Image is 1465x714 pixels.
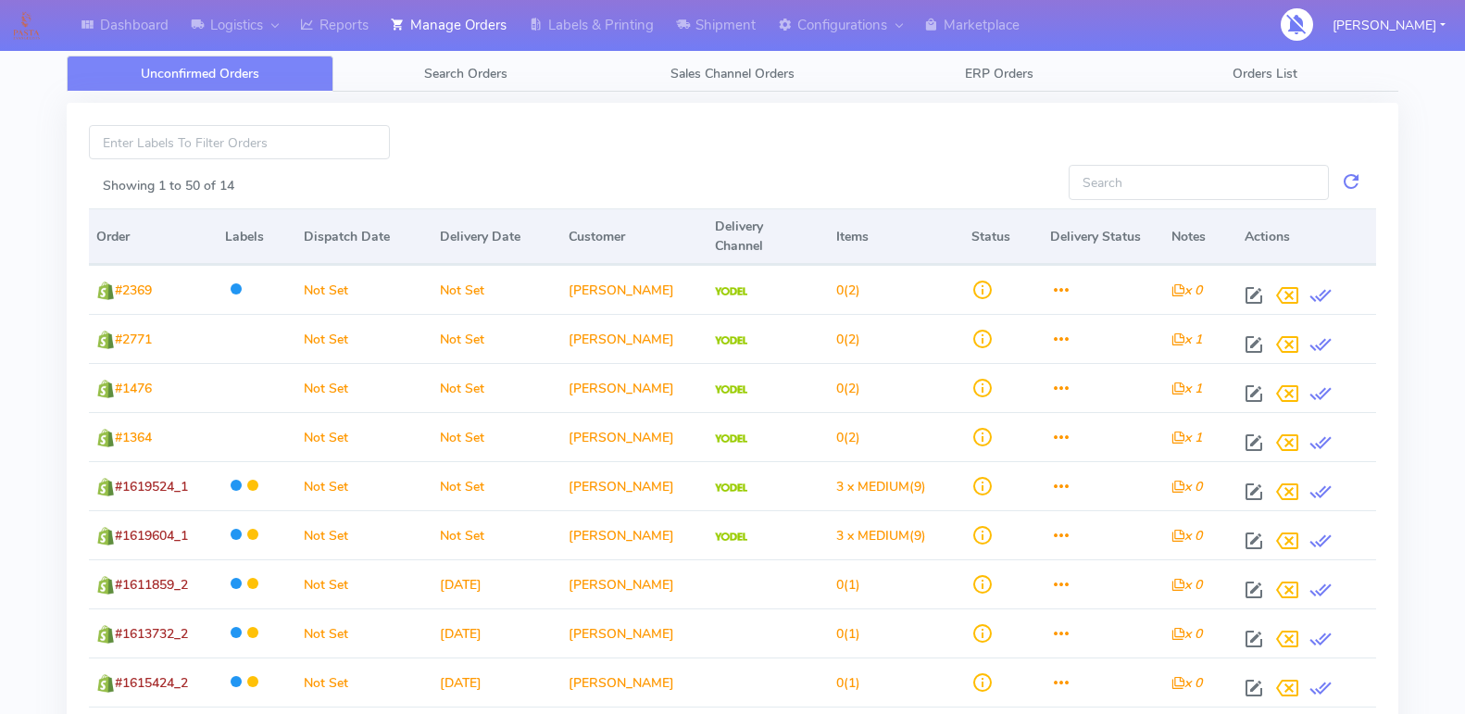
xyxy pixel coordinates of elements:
[115,331,152,348] span: #2771
[296,363,432,412] td: Not Set
[296,208,432,265] th: Dispatch Date
[1171,625,1202,643] i: x 0
[141,65,259,82] span: Unconfirmed Orders
[836,625,860,643] span: (1)
[432,314,561,363] td: Not Set
[432,363,561,412] td: Not Set
[115,527,188,545] span: #1619604_1
[836,282,844,299] span: 0
[296,412,432,461] td: Not Set
[561,461,707,510] td: [PERSON_NAME]
[829,208,965,265] th: Items
[1043,208,1164,265] th: Delivery Status
[89,125,390,159] input: Enter Labels To Filter Orders
[561,314,707,363] td: [PERSON_NAME]
[67,56,1398,92] ul: Tabs
[836,576,860,594] span: (1)
[836,331,860,348] span: (2)
[1069,165,1330,199] input: Search
[561,658,707,707] td: [PERSON_NAME]
[1171,527,1202,545] i: x 0
[965,65,1033,82] span: ERP Orders
[715,434,747,444] img: Yodel
[1171,576,1202,594] i: x 0
[115,380,152,397] span: #1476
[432,559,561,608] td: [DATE]
[715,287,747,296] img: Yodel
[836,674,860,692] span: (1)
[296,608,432,658] td: Not Set
[424,65,507,82] span: Search Orders
[1171,674,1202,692] i: x 0
[89,208,218,265] th: Order
[836,380,860,397] span: (2)
[115,625,188,643] span: #1613732_2
[715,532,747,542] img: Yodel
[218,208,296,265] th: Labels
[432,658,561,707] td: [DATE]
[836,429,860,446] span: (2)
[707,208,829,265] th: Delivery Channel
[296,461,432,510] td: Not Set
[561,559,707,608] td: [PERSON_NAME]
[1164,208,1237,265] th: Notes
[296,314,432,363] td: Not Set
[296,265,432,314] td: Not Set
[1319,6,1459,44] button: [PERSON_NAME]
[670,65,795,82] span: Sales Channel Orders
[715,336,747,345] img: Yodel
[1171,282,1202,299] i: x 0
[561,208,707,265] th: Customer
[296,559,432,608] td: Not Set
[1171,429,1202,446] i: x 1
[432,265,561,314] td: Not Set
[836,576,844,594] span: 0
[561,265,707,314] td: [PERSON_NAME]
[964,208,1043,265] th: Status
[1233,65,1297,82] span: Orders List
[715,483,747,493] img: Yodel
[836,527,926,545] span: (9)
[432,510,561,559] td: Not Set
[1171,478,1202,495] i: x 0
[836,527,909,545] span: 3 x MEDIUM
[115,674,188,692] span: #1615424_2
[1171,380,1202,397] i: x 1
[432,608,561,658] td: [DATE]
[432,412,561,461] td: Not Set
[115,429,152,446] span: #1364
[836,331,844,348] span: 0
[561,510,707,559] td: [PERSON_NAME]
[836,380,844,397] span: 0
[836,478,909,495] span: 3 x MEDIUM
[296,658,432,707] td: Not Set
[432,208,561,265] th: Delivery Date
[1171,331,1202,348] i: x 1
[1237,208,1376,265] th: Actions
[561,363,707,412] td: [PERSON_NAME]
[715,385,747,395] img: Yodel
[432,461,561,510] td: Not Set
[561,412,707,461] td: [PERSON_NAME]
[115,282,152,299] span: #2369
[836,478,926,495] span: (9)
[836,429,844,446] span: 0
[115,478,188,495] span: #1619524_1
[103,176,234,195] label: Showing 1 to 50 of 14
[561,608,707,658] td: [PERSON_NAME]
[836,625,844,643] span: 0
[836,674,844,692] span: 0
[115,576,188,594] span: #1611859_2
[836,282,860,299] span: (2)
[296,510,432,559] td: Not Set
